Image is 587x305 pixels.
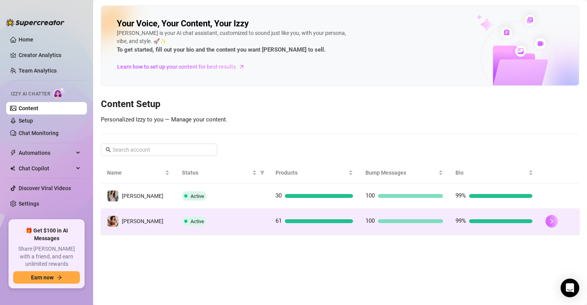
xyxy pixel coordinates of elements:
[10,150,16,156] span: thunderbolt
[117,29,350,55] div: [PERSON_NAME] is your AI chat assistant, customized to sound just like you, with your persona, vi...
[13,245,80,268] span: Share [PERSON_NAME] with a friend, and earn unlimited rewards
[365,168,437,177] span: Bump Messages
[19,130,59,136] a: Chat Monitoring
[101,98,579,111] h3: Content Setup
[561,279,579,297] div: Open Intercom Messenger
[258,167,266,178] span: filter
[19,162,74,175] span: Chat Copilot
[10,166,15,171] img: Chat Copilot
[19,68,57,74] a: Team Analytics
[57,275,62,280] span: arrow-right
[101,116,227,123] span: Personalized Izzy to you — Manage your content.
[117,61,251,73] a: Learn how to set up your content for best results
[101,162,176,184] th: Name
[190,218,204,224] span: Active
[176,162,269,184] th: Status
[19,118,33,124] a: Setup
[107,191,118,201] img: Maki
[122,193,163,199] span: [PERSON_NAME]
[107,216,118,227] img: maki
[182,168,251,177] span: Status
[122,218,163,224] span: [PERSON_NAME]
[238,63,246,71] span: arrow-right
[13,227,80,242] span: 🎁 Get $100 in AI Messages
[19,201,39,207] a: Settings
[359,162,449,184] th: Bump Messages
[365,217,375,224] span: 100
[6,19,64,26] img: logo-BBDzfeDw.svg
[11,90,50,98] span: Izzy AI Chatter
[275,217,282,224] span: 61
[107,168,163,177] span: Name
[19,36,33,43] a: Home
[449,162,539,184] th: Bio
[455,217,466,224] span: 99%
[53,87,65,99] img: AI Chatter
[269,162,359,184] th: Products
[365,192,375,199] span: 100
[19,147,74,159] span: Automations
[549,218,554,224] span: right
[19,105,38,111] a: Content
[13,271,80,284] button: Earn nowarrow-right
[113,146,206,154] input: Search account
[117,46,326,53] strong: To get started, fill out your bio and the content you want [PERSON_NAME] to sell.
[455,168,527,177] span: Bio
[106,147,111,152] span: search
[117,62,236,71] span: Learn how to set up your content for best results
[455,192,466,199] span: 99%
[260,170,265,175] span: filter
[19,185,71,191] a: Discover Viral Videos
[190,193,204,199] span: Active
[275,192,282,199] span: 30
[117,18,249,29] h2: Your Voice, Your Content, Your Izzy
[31,274,54,281] span: Earn now
[19,49,81,61] a: Creator Analytics
[459,6,579,85] img: ai-chatter-content-library-cLFOSyPT.png
[275,168,347,177] span: Products
[545,215,558,227] button: right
